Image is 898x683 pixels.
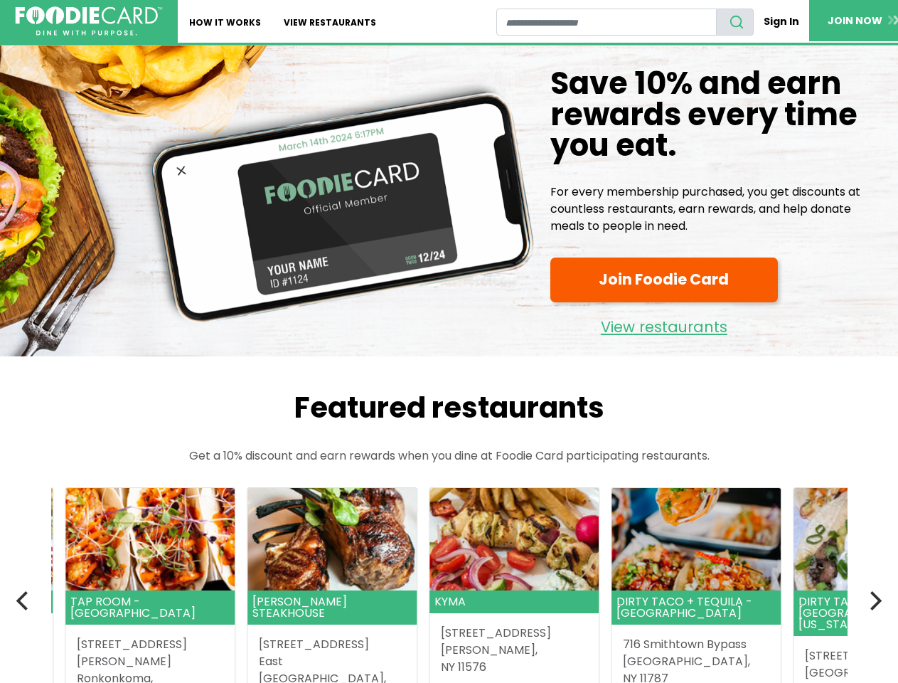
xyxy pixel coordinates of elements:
[65,488,235,591] img: Tap Room - Ronkonkoma
[247,488,417,591] img: Rothmann's Steakhouse
[429,591,599,613] header: Kyma
[65,591,235,625] header: Tap Room - [GEOGRAPHIC_DATA]
[550,68,887,161] h1: Save 10% and earn rewards every time you eat.
[9,585,40,616] button: Previous
[23,448,876,465] p: Get a 10% discount and earn rewards when you dine at Foodie Card participating restaurants.
[550,308,778,339] a: View restaurants
[550,258,778,302] a: Join Foodie Card
[15,6,162,36] img: FoodieCard; Eat, Drink, Save, Donate
[429,488,599,591] img: Kyma
[611,488,781,591] img: Dirty Taco + Tequila - Smithtown
[716,9,754,36] button: search
[611,591,781,625] header: Dirty Taco + Tequila - [GEOGRAPHIC_DATA]
[441,625,587,676] address: [STREET_ADDRESS] [PERSON_NAME], NY 11576
[23,391,876,425] h2: Featured restaurants
[754,9,809,35] a: Sign In
[496,9,717,36] input: restaurant search
[859,585,890,616] button: Next
[550,184,887,235] p: For every membership purchased, you get discounts at countless restaurants, earn rewards, and hel...
[247,591,417,625] header: [PERSON_NAME] Steakhouse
